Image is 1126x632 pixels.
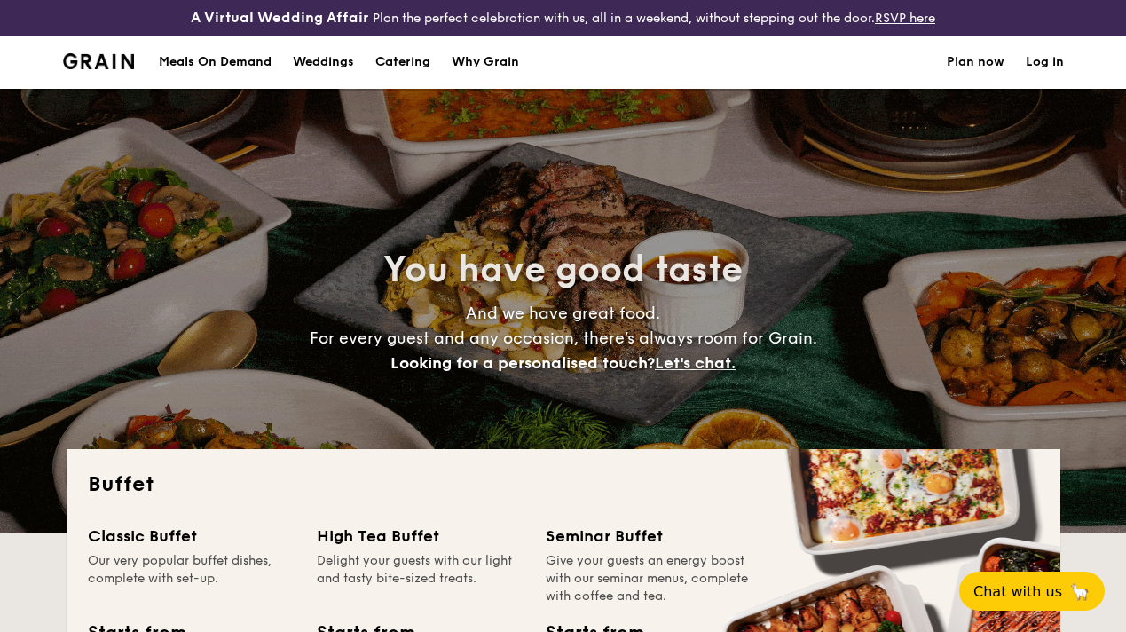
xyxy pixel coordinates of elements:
[365,36,441,89] a: Catering
[317,552,524,605] div: Delight your guests with our light and tasty bite-sized treats.
[63,53,135,69] a: Logotype
[293,36,354,89] div: Weddings
[191,7,369,28] h4: A Virtual Wedding Affair
[310,304,817,373] span: And we have great food. For every guest and any occasion, there’s always room for Grain.
[1069,581,1091,602] span: 🦙
[452,36,519,89] div: Why Grain
[441,36,530,89] a: Why Grain
[188,7,939,28] div: Plan the perfect celebration with us, all in a weekend, without stepping out the door.
[148,36,282,89] a: Meals On Demand
[63,53,135,69] img: Grain
[282,36,365,89] a: Weddings
[88,524,295,549] div: Classic Buffet
[88,470,1039,499] h2: Buffet
[1026,36,1064,89] a: Log in
[375,36,430,89] h1: Catering
[546,524,753,549] div: Seminar Buffet
[973,583,1062,600] span: Chat with us
[546,552,753,605] div: Give your guests an energy boost with our seminar menus, complete with coffee and tea.
[390,353,655,373] span: Looking for a personalised touch?
[875,11,935,26] a: RSVP here
[655,353,736,373] span: Let's chat.
[947,36,1004,89] a: Plan now
[159,36,272,89] div: Meals On Demand
[88,552,295,605] div: Our very popular buffet dishes, complete with set-up.
[317,524,524,549] div: High Tea Buffet
[959,572,1105,611] button: Chat with us🦙
[383,249,743,291] span: You have good taste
